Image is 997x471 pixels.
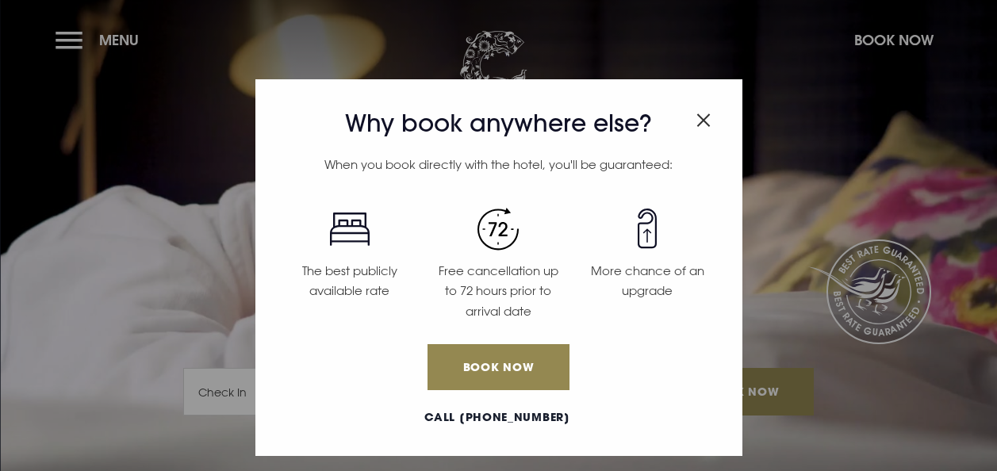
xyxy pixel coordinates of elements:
button: Close modal [696,105,711,130]
p: The best publicly available rate [285,261,415,301]
p: When you book directly with the hotel, you'll be guaranteed: [275,155,723,175]
p: More chance of an upgrade [582,261,712,301]
a: Call [PHONE_NUMBER] [275,409,720,426]
h3: Why book anywhere else? [275,109,723,138]
a: Book Now [428,344,569,390]
p: Free cancellation up to 72 hours prior to arrival date [434,261,564,322]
